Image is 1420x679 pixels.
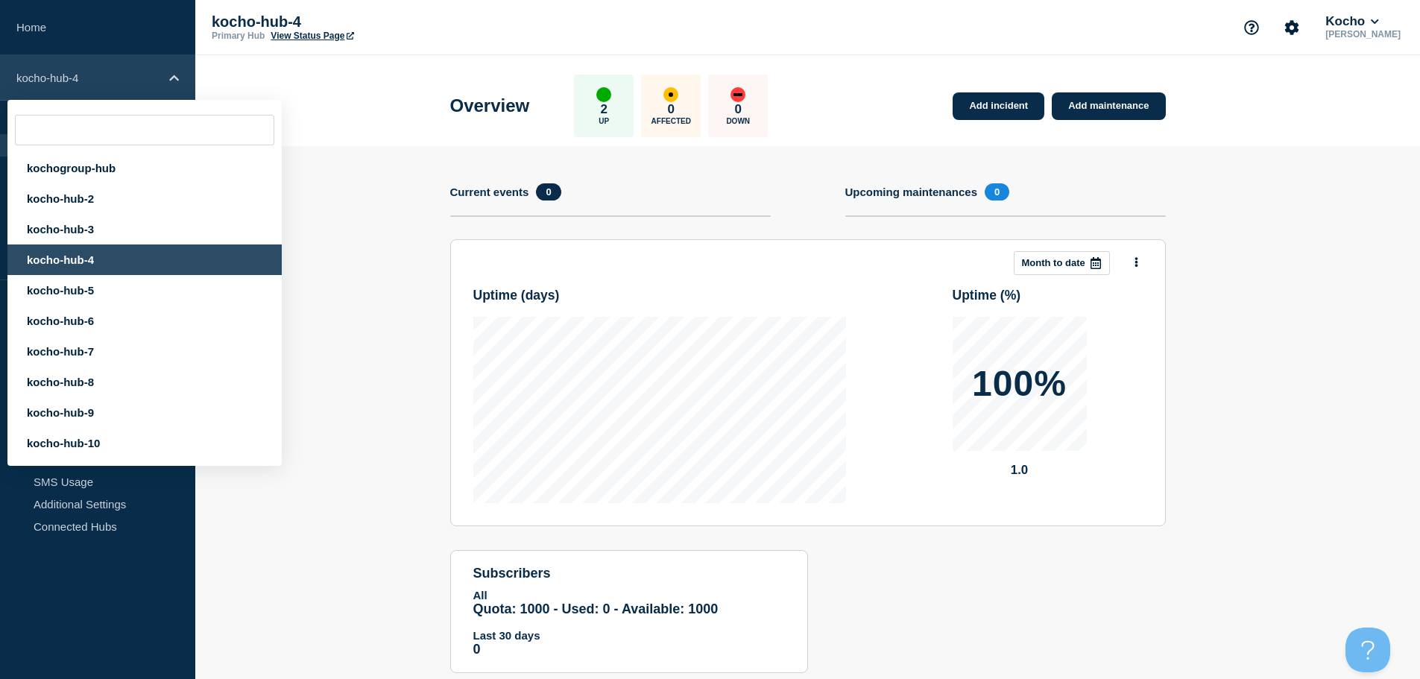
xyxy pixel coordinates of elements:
[7,336,282,367] div: kocho-hub-7
[450,95,530,116] h1: Overview
[473,629,785,642] p: Last 30 days
[1022,257,1085,268] p: Month to date
[1276,12,1307,43] button: Account settings
[735,102,742,117] p: 0
[953,463,1087,478] p: 1.0
[1345,628,1390,672] iframe: Help Scout Beacon - Open
[473,642,785,657] p: 0
[536,183,561,200] span: 0
[212,13,510,31] p: kocho-hub-4
[16,72,160,84] p: kocho-hub-4
[7,183,282,214] div: kocho-hub-2
[663,87,678,102] div: affected
[271,31,353,41] a: View Status Page
[596,87,611,102] div: up
[473,566,785,581] h4: subscribers
[726,117,750,125] p: Down
[7,214,282,244] div: kocho-hub-3
[601,102,608,117] p: 2
[953,92,1044,120] a: Add incident
[599,117,609,125] p: Up
[7,306,282,336] div: kocho-hub-6
[7,244,282,275] div: kocho-hub-4
[668,102,675,117] p: 0
[7,367,282,397] div: kocho-hub-8
[651,117,691,125] p: Affected
[1052,92,1165,120] a: Add maintenance
[473,601,719,616] span: Quota: 1000 - Used: 0 - Available: 1000
[730,87,745,102] div: down
[1322,29,1404,40] p: [PERSON_NAME]
[7,397,282,428] div: kocho-hub-9
[7,153,282,183] div: kochogroup-hub
[1236,12,1267,43] button: Support
[1322,14,1381,29] button: Kocho
[985,183,1009,200] span: 0
[953,288,1143,303] h3: Uptime ( % )
[7,275,282,306] div: kocho-hub-5
[7,428,282,458] div: kocho-hub-10
[212,31,265,41] p: Primary Hub
[450,186,529,198] h4: Current events
[972,366,1067,402] p: 100%
[473,288,846,303] h3: Uptime ( days )
[473,589,785,601] p: All
[1014,251,1110,275] button: Month to date
[845,186,978,198] h4: Upcoming maintenances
